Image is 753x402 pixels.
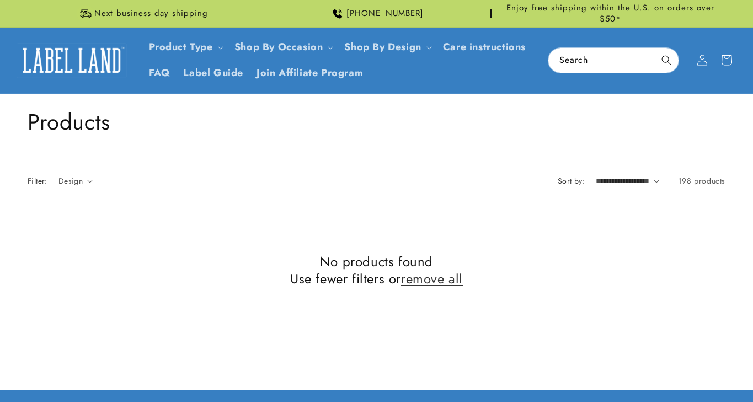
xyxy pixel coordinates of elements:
a: Label Land [13,39,131,82]
span: Design [58,175,83,186]
a: Join Affiliate Program [250,60,370,86]
span: Care instructions [443,41,526,53]
summary: Shop By Occasion [228,34,338,60]
a: Care instructions [436,34,532,60]
h1: Products [28,108,725,136]
a: Label Guide [177,60,250,86]
span: Label Guide [183,67,243,79]
span: Next business day shipping [94,8,208,19]
a: Shop By Design [344,40,421,54]
span: FAQ [149,67,170,79]
button: Search [654,48,679,72]
label: Sort by: [558,175,585,186]
span: 198 products [679,175,725,186]
span: Enjoy free shipping within the U.S. on orders over $50* [496,3,725,24]
iframe: Gorgias Floating Chat [521,350,742,391]
img: Label Land [17,43,127,77]
span: [PHONE_NUMBER] [346,8,424,19]
a: remove all [401,270,463,287]
h2: Filter: [28,175,47,187]
summary: Shop By Design [338,34,436,60]
h2: No products found Use fewer filters or [28,253,725,287]
summary: Design (0 selected) [58,175,93,187]
a: FAQ [142,60,177,86]
span: Join Affiliate Program [257,67,363,79]
summary: Product Type [142,34,228,60]
a: Product Type [149,40,213,54]
span: Shop By Occasion [234,41,323,53]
